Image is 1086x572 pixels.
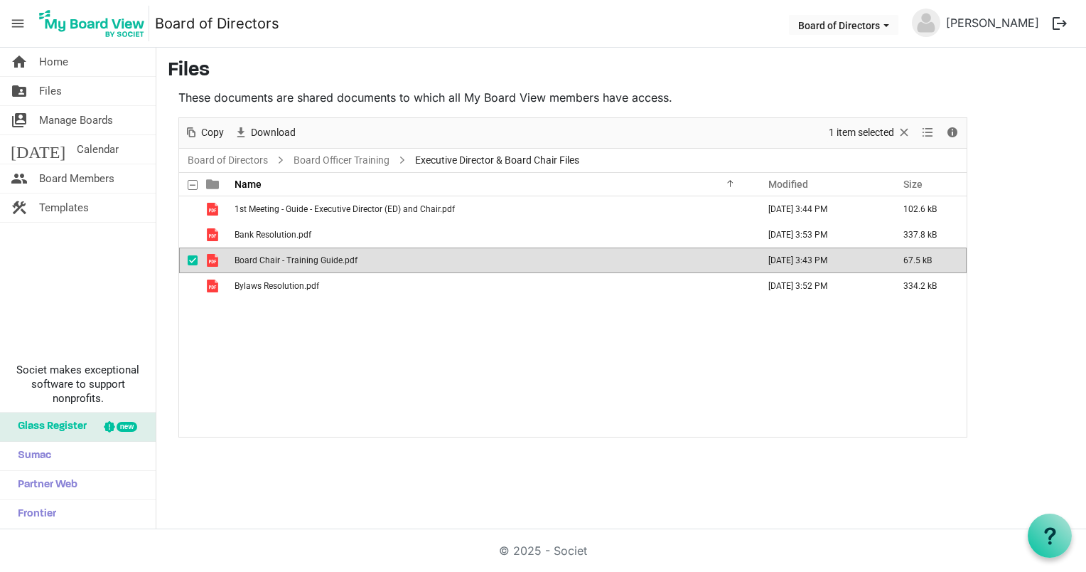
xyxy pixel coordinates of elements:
[230,248,753,273] td: Board Chair - Training Guide.pdf is template cell column header Name
[753,222,888,248] td: September 15, 2025 3:53 PM column header Modified
[11,106,28,134] span: switch_account
[39,194,89,222] span: Templates
[179,248,198,273] td: checkbox
[912,9,940,37] img: no-profile-picture.svg
[155,9,279,38] a: Board of Directors
[291,152,392,169] a: Board Officer Training
[179,118,229,148] div: Copy
[230,196,753,222] td: 1st Meeting - Guide - Executive Director (ED) and Chair.pdf is template cell column header Name
[198,248,230,273] td: is template cell column header type
[916,118,940,148] div: View
[11,48,28,76] span: home
[11,194,28,222] span: construction
[235,179,262,190] span: Name
[6,363,149,406] span: Societ makes exceptional software to support nonprofits.
[789,15,898,35] button: Board of Directors dropdownbutton
[232,124,299,142] button: Download
[39,77,62,105] span: Files
[824,118,916,148] div: Clear selection
[11,135,65,164] span: [DATE]
[943,124,962,142] button: Details
[229,118,301,148] div: Download
[35,6,149,41] img: My Board View Logo
[230,273,753,299] td: Bylaws Resolution.pdf is template cell column header Name
[888,248,967,273] td: 67.5 kB is template cell column header Size
[940,118,964,148] div: Details
[11,77,28,105] span: folder_shared
[753,196,888,222] td: September 15, 2025 3:44 PM column header Modified
[235,230,311,240] span: Bank Resolution.pdf
[1045,9,1075,38] button: logout
[249,124,297,142] span: Download
[499,544,587,558] a: © 2025 - Societ
[185,152,271,169] a: Board of Directors
[888,196,967,222] td: 102.6 kB is template cell column header Size
[919,124,936,142] button: View dropdownbutton
[39,106,113,134] span: Manage Boards
[235,281,319,291] span: Bylaws Resolution.pdf
[768,179,808,190] span: Modified
[235,204,455,214] span: 1st Meeting - Guide - Executive Director (ED) and Chair.pdf
[182,124,227,142] button: Copy
[412,152,582,169] span: Executive Director & Board Chair Files
[4,10,31,37] span: menu
[11,442,51,470] span: Sumac
[77,135,119,164] span: Calendar
[179,273,198,299] td: checkbox
[940,9,1045,37] a: [PERSON_NAME]
[888,273,967,299] td: 334.2 kB is template cell column header Size
[230,222,753,248] td: Bank Resolution.pdf is template cell column header Name
[827,124,896,142] span: 1 item selected
[753,273,888,299] td: September 15, 2025 3:52 PM column header Modified
[198,273,230,299] td: is template cell column header type
[200,124,225,142] span: Copy
[903,179,923,190] span: Size
[168,59,1075,83] h3: Files
[198,222,230,248] td: is template cell column header type
[888,222,967,248] td: 337.8 kB is template cell column header Size
[753,248,888,273] td: September 15, 2025 3:43 PM column header Modified
[39,164,114,193] span: Board Members
[178,89,967,106] p: These documents are shared documents to which all My Board View members have access.
[198,196,230,222] td: is template cell column header type
[11,471,77,499] span: Partner Web
[35,6,155,41] a: My Board View Logo
[11,500,56,529] span: Frontier
[827,124,914,142] button: Selection
[179,196,198,222] td: checkbox
[39,48,68,76] span: Home
[11,413,87,441] span: Glass Register
[117,422,137,432] div: new
[235,255,357,265] span: Board Chair - Training Guide.pdf
[11,164,28,193] span: people
[179,222,198,248] td: checkbox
